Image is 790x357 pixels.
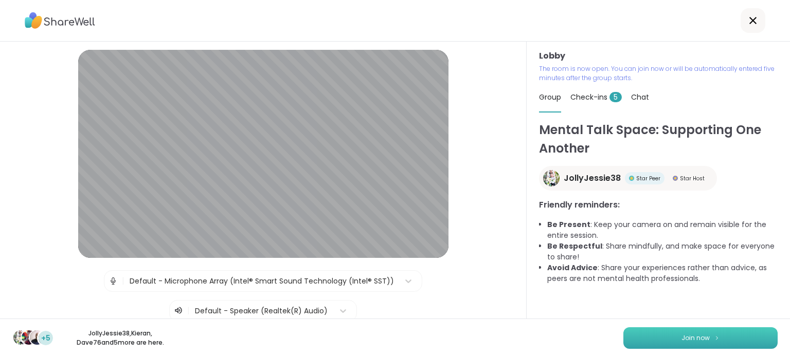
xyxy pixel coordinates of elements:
[547,262,598,273] b: Avoid Advice
[539,64,778,83] p: The room is now open. You can join now or will be automatically entered five minutes after the gr...
[539,50,778,62] h3: Lobby
[673,176,678,181] img: Star Host
[130,276,394,287] div: Default - Microphone Array (Intel® Smart Sound Technology (Intel® SST))
[122,271,124,291] span: |
[547,241,602,251] b: Be Respectful
[714,335,720,341] img: ShareWell Logomark
[681,333,710,343] span: Join now
[623,327,778,349] button: Join now
[543,170,560,186] img: JollyJessie38
[547,219,590,230] b: Be Present
[187,305,190,317] span: |
[547,262,778,284] li: : Share your experiences rather than advice, as peers are not mental health professionals.
[609,92,622,102] span: 5
[631,92,649,102] span: Chat
[629,176,634,181] img: Star Peer
[680,175,705,182] span: Star Host
[25,9,95,32] img: ShareWell Logo
[30,330,44,345] img: Dave76
[547,219,778,241] li: : Keep your camera on and remain visible for the entire session.
[547,241,778,262] li: : Share mindfully, and make space for everyone to share!
[539,166,717,191] a: JollyJessie38JollyJessie38Star PeerStar PeerStar HostStar Host
[539,121,778,158] h1: Mental Talk Space: Supporting One Another
[22,330,36,345] img: Kieran
[636,175,660,182] span: Star Peer
[63,329,178,347] p: JollyJessie38 , Kieran , Dave76 and 5 more are here.
[13,330,28,345] img: JollyJessie38
[539,92,561,102] span: Group
[41,333,50,344] span: +5
[109,271,118,291] img: Microphone
[570,92,622,102] span: Check-ins
[539,199,778,211] h3: Friendly reminders:
[564,172,621,184] span: JollyJessie38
